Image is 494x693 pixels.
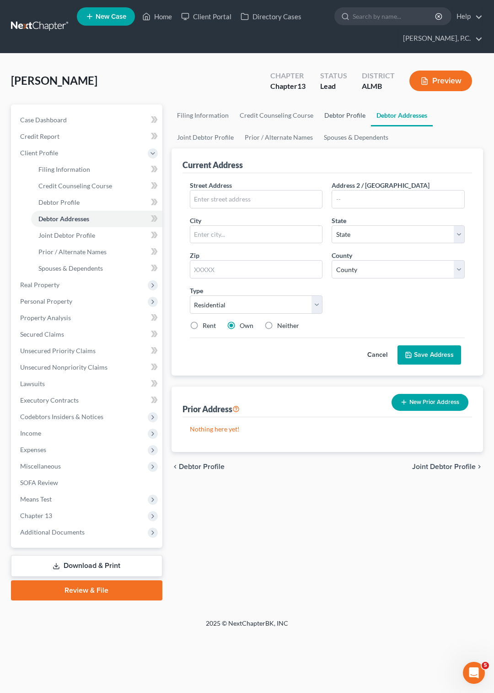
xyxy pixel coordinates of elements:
a: Executory Contracts [13,392,162,409]
span: City [190,217,201,224]
label: Rent [203,321,216,330]
span: Debtor Profile [38,198,80,206]
span: Unsecured Nonpriority Claims [20,363,107,371]
a: Spouses & Dependents [318,126,394,148]
input: Enter street address [190,191,322,208]
button: Cancel [357,346,397,364]
span: Credit Counseling Course [38,182,112,190]
span: Unsecured Priority Claims [20,347,96,355]
span: Spouses & Dependents [38,264,103,272]
input: Search by name... [353,8,436,25]
a: Filing Information [31,161,162,178]
span: Client Profile [20,149,58,157]
span: New Case [96,13,126,20]
div: Chapter [270,81,306,92]
a: Joint Debtor Profile [172,126,239,148]
a: Credit Report [13,128,162,145]
span: 5 [482,662,489,669]
a: [PERSON_NAME], P.C. [398,30,483,47]
span: Income [20,429,41,437]
iframe: Intercom live chat [463,662,485,684]
a: Client Portal [177,8,236,25]
span: Prior / Alternate Names [38,248,107,256]
span: Chapter 13 [20,512,52,519]
span: Joint Debtor Profile [38,231,95,239]
a: Unsecured Nonpriority Claims [13,359,162,376]
div: Status [320,71,347,81]
span: SOFA Review [20,479,58,486]
span: County [332,251,352,259]
label: Neither [277,321,299,330]
a: Case Dashboard [13,112,162,128]
a: Credit Counseling Course [31,178,162,194]
span: Debtor Profile [179,463,225,470]
button: Joint Debtor Profile chevron_right [412,463,483,470]
span: [PERSON_NAME] [11,74,97,87]
label: Address 2 / [GEOGRAPHIC_DATA] [332,180,430,190]
a: Directory Cases [236,8,306,25]
a: Filing Information [172,104,234,126]
div: Chapter [270,71,306,81]
span: Debtor Addresses [38,215,89,223]
i: chevron_left [172,463,179,470]
span: Expenses [20,446,46,453]
a: Download & Print [11,555,162,577]
a: Debtor Addresses [31,211,162,227]
span: 13 [297,82,306,90]
div: Lead [320,81,347,92]
div: District [362,71,395,81]
span: Joint Debtor Profile [412,463,476,470]
span: Miscellaneous [20,462,61,470]
i: chevron_right [476,463,483,470]
a: Prior / Alternate Names [239,126,318,148]
a: Property Analysis [13,310,162,326]
span: Secured Claims [20,330,64,338]
button: chevron_left Debtor Profile [172,463,225,470]
span: Credit Report [20,132,59,140]
span: Personal Property [20,297,72,305]
a: SOFA Review [13,475,162,491]
input: Enter city... [190,226,322,243]
a: Debtor Profile [31,194,162,211]
span: State [332,217,346,224]
a: Review & File [11,580,162,600]
a: Debtor Addresses [371,104,433,126]
button: Save Address [397,345,461,365]
input: XXXXX [190,260,323,278]
span: Real Property [20,281,59,289]
a: Joint Debtor Profile [31,227,162,244]
div: 2025 © NextChapterBK, INC [27,619,467,635]
a: Spouses & Dependents [31,260,162,277]
span: Lawsuits [20,380,45,387]
span: Additional Documents [20,528,85,536]
button: New Prior Address [392,394,468,411]
a: Prior / Alternate Names [31,244,162,260]
a: Lawsuits [13,376,162,392]
a: Secured Claims [13,326,162,343]
input: -- [332,191,464,208]
button: Preview [409,71,472,91]
p: Nothing here yet! [190,425,465,434]
a: Credit Counseling Course [234,104,319,126]
span: Executory Contracts [20,396,79,404]
label: Own [240,321,253,330]
a: Home [138,8,177,25]
a: Unsecured Priority Claims [13,343,162,359]
span: Filing Information [38,165,90,173]
span: Means Test [20,495,52,503]
span: Zip [190,251,199,259]
span: Property Analysis [20,314,71,322]
span: Street Address [190,181,232,189]
span: Case Dashboard [20,116,67,124]
div: ALMB [362,81,395,92]
div: Prior Address [183,404,240,415]
span: Codebtors Insiders & Notices [20,413,103,420]
div: Current Address [183,159,243,170]
a: Debtor Profile [319,104,371,126]
a: Help [452,8,483,25]
label: Type [190,286,203,295]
